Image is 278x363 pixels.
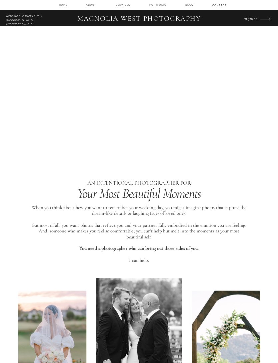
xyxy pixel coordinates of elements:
a: Inquire [243,15,259,22]
h2: WEDDING PHOTOGRAPHY IN [GEOGRAPHIC_DATA], [GEOGRAPHIC_DATA] [6,15,47,23]
h1: Los Angeles Wedding Photographer [50,142,228,151]
a: Portfolio [149,3,168,7]
a: services [116,3,131,6]
h2: MAGNOLIA WEST PHOTOGRAPHY [74,14,204,23]
a: contact [212,4,226,6]
a: Blog [185,3,195,7]
p: AN INTENTIONAL PHOTOGRAPHER FOR [50,178,228,187]
i: Your Most Beautiful Moments [77,185,201,201]
p: When you think about how you want to remember your wedding day, you might imagine photos that cap... [32,204,247,265]
i: Timeless Images & an Unparalleled Experience [42,118,236,135]
a: about [86,3,98,7]
b: You need a photographer who can bring out those sides of you. [79,245,198,251]
a: home [59,3,68,6]
i: Inquire [243,16,258,21]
